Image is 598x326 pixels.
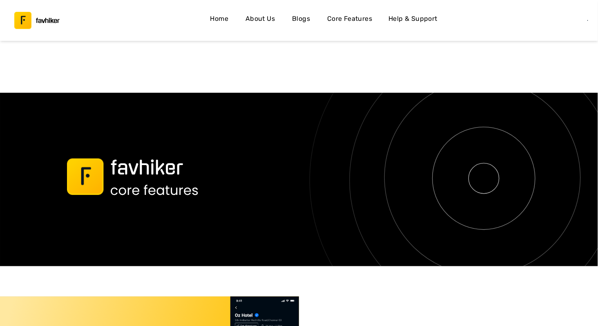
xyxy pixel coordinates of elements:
h4: Help & Support [388,13,437,24]
h3: favhiker [36,18,60,24]
a: Core Features [324,11,375,30]
button: Help & Support [385,11,441,30]
a: Blogs [288,11,314,30]
h4: Home [210,13,229,24]
a: Home [206,11,232,30]
h4: Blogs [292,13,310,24]
h4: About Us [245,13,275,24]
a: About Us [242,11,278,30]
h4: Core Features [327,13,372,24]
